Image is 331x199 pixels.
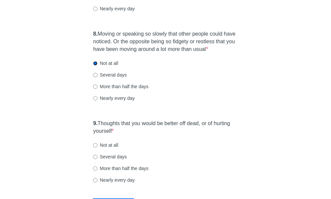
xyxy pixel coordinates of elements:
label: Not at all [93,142,118,148]
label: Nearly every day [93,177,135,183]
input: Not at all [93,61,97,66]
label: Moving or speaking so slowly that other people could have noticed. Or the opposite being so fidge... [93,30,238,53]
input: Not at all [93,143,97,147]
label: Several days [93,153,127,160]
label: Nearly every day [93,95,135,101]
label: More than half the days [93,83,148,90]
input: Nearly every day [93,178,97,182]
label: More than half the days [93,165,148,172]
strong: 9. [93,120,97,126]
label: Not at all [93,60,118,67]
input: Several days [93,155,97,159]
label: Several days [93,72,127,78]
strong: 8. [93,31,97,37]
input: Nearly every day [93,7,97,11]
input: More than half the days [93,166,97,171]
input: More than half the days [93,85,97,89]
input: Several days [93,73,97,77]
label: Thoughts that you would be better off dead, or of hurting yourself [93,120,238,135]
input: Nearly every day [93,96,97,100]
label: Nearly every day [93,5,135,12]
